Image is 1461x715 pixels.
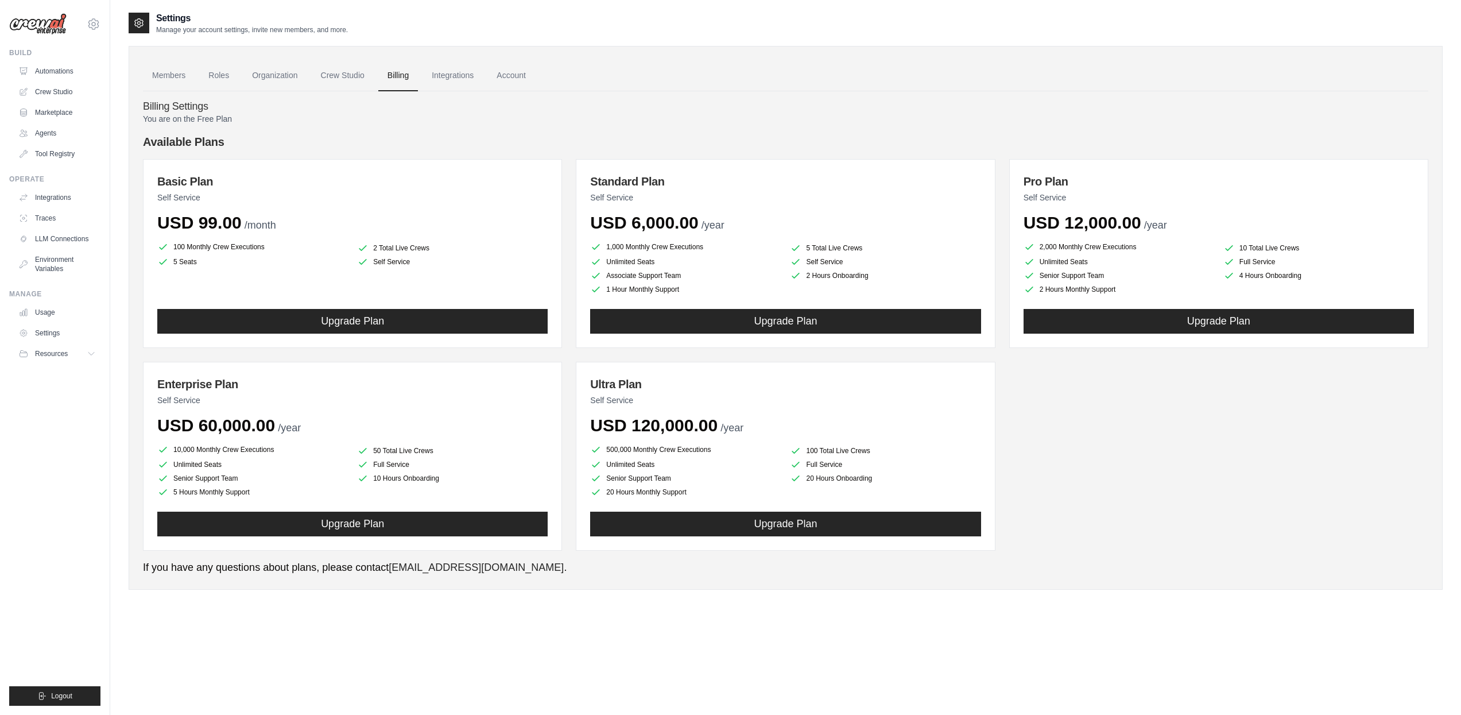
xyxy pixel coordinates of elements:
li: 100 Monthly Crew Executions [157,240,348,254]
button: Logout [9,686,100,706]
li: Unlimited Seats [157,459,348,470]
a: Organization [243,60,307,91]
p: You are on the Free Plan [143,113,1428,125]
li: Unlimited Seats [590,256,781,268]
a: Tool Registry [14,145,100,163]
li: Associate Support Team [590,270,781,281]
li: 10,000 Monthly Crew Executions [157,443,348,457]
a: Members [143,60,195,91]
button: Upgrade Plan [590,309,981,334]
p: Manage your account settings, invite new members, and more. [156,25,348,34]
span: USD 99.00 [157,213,242,232]
li: 2,000 Monthly Crew Executions [1024,240,1214,254]
a: Integrations [14,188,100,207]
p: Self Service [157,395,548,406]
li: 5 Seats [157,256,348,268]
li: Senior Support Team [1024,270,1214,281]
a: Crew Studio [312,60,374,91]
h3: Enterprise Plan [157,376,548,392]
button: Upgrade Plan [1024,309,1414,334]
li: Senior Support Team [157,473,348,484]
li: Full Service [790,459,981,470]
a: [EMAIL_ADDRESS][DOMAIN_NAME] [389,562,564,573]
li: 100 Total Live Crews [790,445,981,457]
li: 20 Hours Onboarding [790,473,981,484]
li: 50 Total Live Crews [357,445,548,457]
span: USD 6,000.00 [590,213,698,232]
span: USD 60,000.00 [157,416,275,435]
li: 10 Hours Onboarding [357,473,548,484]
h3: Standard Plan [590,173,981,190]
li: 10 Total Live Crews [1223,242,1414,254]
a: Marketplace [14,103,100,122]
a: Environment Variables [14,250,100,278]
a: Roles [199,60,238,91]
p: Self Service [1024,192,1414,203]
span: USD 120,000.00 [590,416,718,435]
a: LLM Connections [14,230,100,248]
button: Upgrade Plan [157,512,548,536]
span: /year [720,422,743,434]
a: Traces [14,209,100,227]
p: Self Service [157,192,548,203]
p: Self Service [590,395,981,406]
button: Upgrade Plan [157,309,548,334]
li: 5 Hours Monthly Support [157,486,348,498]
a: Billing [378,60,418,91]
li: 2 Total Live Crews [357,242,548,254]
li: 2 Hours Monthly Support [1024,284,1214,295]
li: 5 Total Live Crews [790,242,981,254]
li: 1,000 Monthly Crew Executions [590,240,781,254]
button: Upgrade Plan [590,512,981,536]
a: Crew Studio [14,83,100,101]
span: Logout [51,691,72,701]
span: Resources [35,349,68,358]
span: USD 12,000.00 [1024,213,1141,232]
h4: Billing Settings [143,101,1428,113]
li: Full Service [1223,256,1414,268]
li: 2 Hours Onboarding [790,270,981,281]
li: Unlimited Seats [1024,256,1214,268]
li: Unlimited Seats [590,459,781,470]
h3: Ultra Plan [590,376,981,392]
li: Self Service [790,256,981,268]
a: Settings [14,324,100,342]
h2: Settings [156,11,348,25]
img: Logo [9,13,67,35]
div: Build [9,48,100,57]
span: /year [278,422,301,434]
a: Usage [14,303,100,322]
li: 500,000 Monthly Crew Executions [590,443,781,457]
div: Manage [9,289,100,299]
p: Self Service [590,192,981,203]
p: If you have any questions about plans, please contact . [143,560,1428,575]
li: 4 Hours Onboarding [1223,270,1414,281]
h3: Basic Plan [157,173,548,190]
span: /year [702,219,724,231]
span: /month [245,219,276,231]
a: Agents [14,124,100,142]
li: Full Service [357,459,548,470]
a: Integrations [423,60,483,91]
li: 20 Hours Monthly Support [590,486,781,498]
div: Operate [9,175,100,184]
li: Senior Support Team [590,473,781,484]
h4: Available Plans [143,134,1428,150]
h3: Pro Plan [1024,173,1414,190]
a: Automations [14,62,100,80]
li: Self Service [357,256,548,268]
a: Account [487,60,535,91]
button: Resources [14,345,100,363]
span: /year [1144,219,1167,231]
li: 1 Hour Monthly Support [590,284,781,295]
